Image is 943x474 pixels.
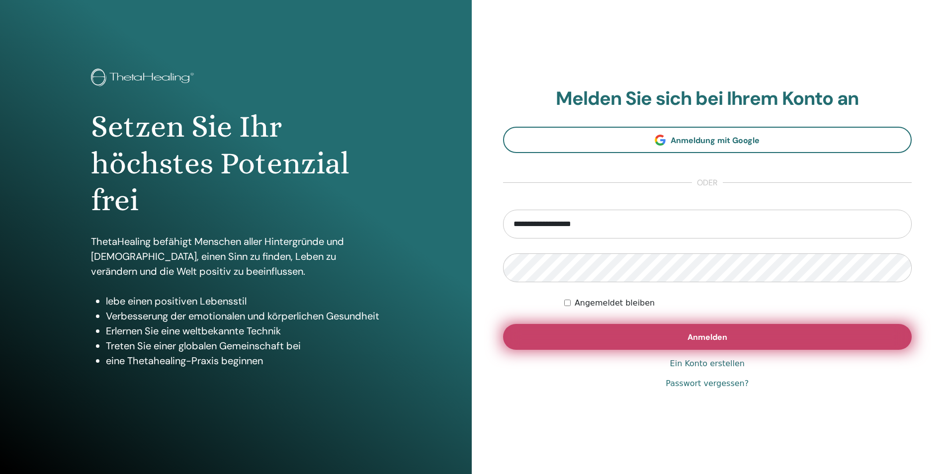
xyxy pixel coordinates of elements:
a: Ein Konto erstellen [670,358,745,370]
p: ThetaHealing befähigt Menschen aller Hintergründe und [DEMOGRAPHIC_DATA], einen Sinn zu finden, L... [91,234,380,279]
span: Anmelden [687,332,727,342]
li: Verbesserung der emotionalen und körperlichen Gesundheit [106,309,380,323]
button: Anmelden [503,324,912,350]
span: oder [692,177,723,189]
span: Anmeldung mit Google [671,135,760,146]
li: Treten Sie einer globalen Gemeinschaft bei [106,338,380,353]
li: Erlernen Sie eine weltbekannte Technik [106,323,380,338]
li: eine Thetahealing-Praxis beginnen [106,353,380,368]
div: Keep me authenticated indefinitely or until I manually logout [564,297,912,309]
label: Angemeldet bleiben [575,297,655,309]
h1: Setzen Sie Ihr höchstes Potenzial frei [91,108,380,219]
li: lebe einen positiven Lebensstil [106,294,380,309]
h2: Melden Sie sich bei Ihrem Konto an [503,87,912,110]
a: Anmeldung mit Google [503,127,912,153]
a: Passwort vergessen? [666,378,749,390]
